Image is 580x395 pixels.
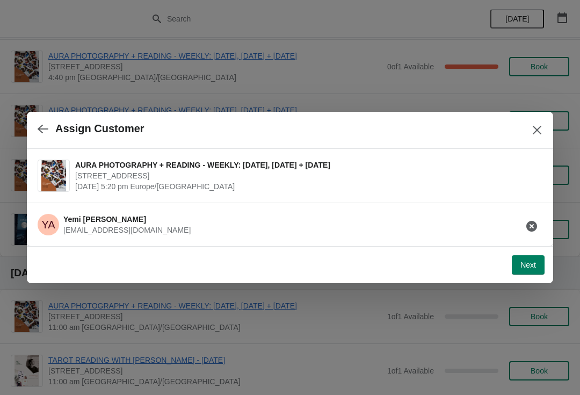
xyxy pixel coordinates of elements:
span: [STREET_ADDRESS] [75,170,537,181]
span: [EMAIL_ADDRESS][DOMAIN_NAME] [63,226,191,234]
text: YA [41,219,55,231]
img: AURA PHOTOGRAPHY + READING - WEEKLY: FRIDAY, SATURDAY + SUNDAY | 74 Broadway Market, London, UK |... [41,160,66,191]
span: Next [520,261,536,269]
h2: Assign Customer [55,123,144,135]
span: [DATE] 5:20 pm Europe/[GEOGRAPHIC_DATA] [75,181,537,192]
span: Yemi [38,214,59,235]
span: AURA PHOTOGRAPHY + READING - WEEKLY: [DATE], [DATE] + [DATE] [75,160,537,170]
button: Next [512,255,545,275]
button: Close [527,120,547,140]
span: Yemi [PERSON_NAME] [63,215,146,224]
